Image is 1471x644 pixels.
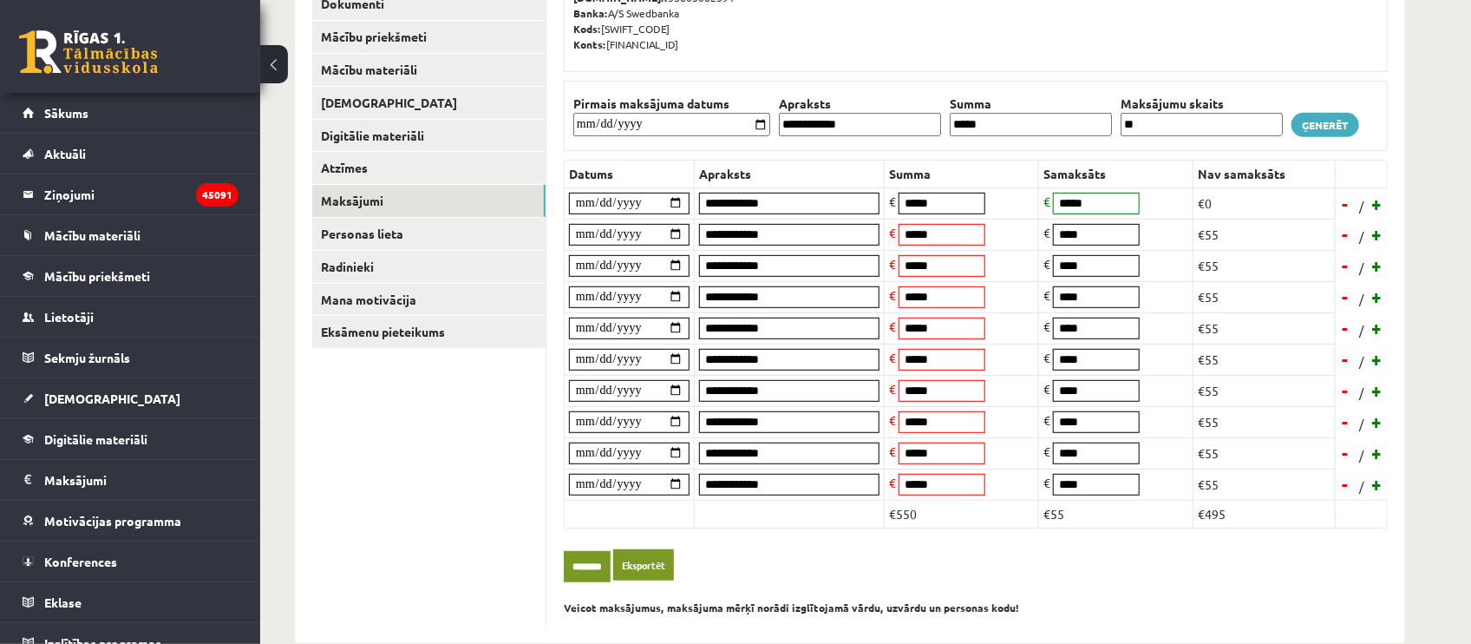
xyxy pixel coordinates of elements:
[23,460,239,500] a: Maksājumi
[1043,225,1050,240] span: €
[1357,227,1366,246] span: /
[569,95,775,113] th: Pirmais maksājuma datums
[1357,477,1366,496] span: /
[312,316,546,348] a: Eksāmenu pieteikums
[23,338,239,378] a: Sekmju žurnāls
[889,194,896,209] span: €
[44,595,82,610] span: Eklase
[573,37,606,51] b: Konts:
[312,284,546,316] a: Mana motivācija
[1043,194,1050,209] span: €
[889,319,896,334] span: €
[1337,315,1355,341] a: -
[1193,406,1336,437] td: €55
[312,185,546,217] a: Maksājumi
[1337,191,1355,217] a: -
[1193,281,1336,312] td: €55
[1193,437,1336,469] td: €55
[1116,95,1287,113] th: Maksājumu skaits
[573,6,608,20] b: Banka:
[1357,321,1366,339] span: /
[1369,315,1386,341] a: +
[23,582,239,622] a: Eklase
[1357,415,1366,433] span: /
[44,268,150,284] span: Mācību priekšmeti
[1291,113,1359,137] a: Ģenerēt
[565,160,695,187] th: Datums
[564,601,1019,614] b: Veicot maksājumus, maksājuma mērķī norādi izglītojamā vārdu, uzvārdu un personas kodu!
[1369,346,1386,372] a: +
[23,134,239,174] a: Aktuāli
[23,93,239,133] a: Sākums
[1043,475,1050,490] span: €
[312,87,546,119] a: [DEMOGRAPHIC_DATA]
[1369,221,1386,247] a: +
[1193,344,1336,375] td: €55
[1337,346,1355,372] a: -
[196,183,239,207] i: 45091
[1193,250,1336,281] td: €55
[889,381,896,397] span: €
[885,500,1039,528] td: €550
[1039,160,1193,187] th: Samaksāts
[1337,440,1355,466] a: -
[695,160,885,187] th: Apraksts
[1193,160,1336,187] th: Nav samaksāts
[1357,446,1366,464] span: /
[573,22,601,36] b: Kods:
[44,174,239,214] legend: Ziņojumi
[1369,440,1386,466] a: +
[1357,384,1366,402] span: /
[1337,378,1355,404] a: -
[44,146,86,161] span: Aktuāli
[23,297,239,337] a: Lietotāji
[945,95,1116,113] th: Summa
[1337,284,1355,310] a: -
[44,554,117,569] span: Konferences
[44,350,130,365] span: Sekmju žurnāls
[1193,500,1336,528] td: €495
[312,21,546,53] a: Mācību priekšmeti
[1369,191,1386,217] a: +
[1043,319,1050,334] span: €
[44,309,94,325] span: Lietotāji
[1193,219,1336,250] td: €55
[1357,197,1366,215] span: /
[312,152,546,184] a: Atzīmes
[23,542,239,582] a: Konferences
[23,174,239,214] a: Ziņojumi45091
[1369,409,1386,435] a: +
[1357,259,1366,277] span: /
[1043,256,1050,272] span: €
[312,251,546,283] a: Radinieki
[44,513,181,529] span: Motivācijas programma
[1357,290,1366,308] span: /
[312,54,546,86] a: Mācību materiāli
[889,412,896,428] span: €
[889,287,896,303] span: €
[1043,412,1050,428] span: €
[312,120,546,152] a: Digitālie materiāli
[23,419,239,459] a: Digitālie materiāli
[889,225,896,240] span: €
[1337,253,1355,279] a: -
[1039,500,1193,528] td: €55
[1043,381,1050,397] span: €
[1337,471,1355,497] a: -
[1193,469,1336,500] td: €55
[44,460,239,500] legend: Maksājumi
[1193,375,1336,406] td: €55
[23,501,239,541] a: Motivācijas programma
[889,444,896,459] span: €
[889,256,896,272] span: €
[23,215,239,255] a: Mācību materiāli
[1193,187,1336,219] td: €0
[885,160,1039,187] th: Summa
[44,105,88,121] span: Sākums
[312,218,546,250] a: Personas lieta
[1357,352,1366,371] span: /
[23,256,239,296] a: Mācību priekšmeti
[889,350,896,365] span: €
[1043,444,1050,459] span: €
[1043,287,1050,303] span: €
